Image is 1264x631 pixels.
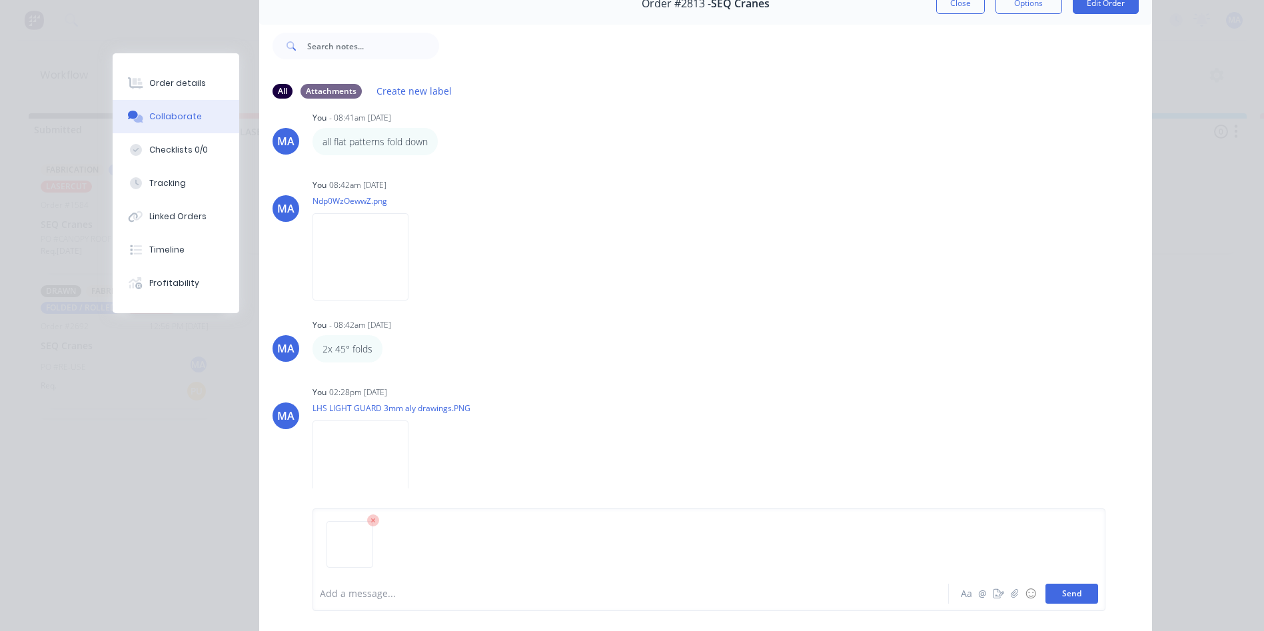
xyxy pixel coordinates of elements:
[313,195,422,207] p: Ndp0WzOewwZ.png
[329,179,386,191] div: 08:42am [DATE]
[959,586,975,602] button: Aa
[313,386,326,398] div: You
[113,233,239,267] button: Timeline
[1023,586,1039,602] button: ☺
[277,201,295,217] div: MA
[113,100,239,133] button: Collaborate
[113,267,239,300] button: Profitability
[277,340,295,356] div: MA
[113,200,239,233] button: Linked Orders
[149,111,202,123] div: Collaborate
[370,82,459,100] button: Create new label
[113,133,239,167] button: Checklists 0/0
[1045,584,1098,604] button: Send
[149,177,186,189] div: Tracking
[277,133,295,149] div: MA
[322,135,428,149] div: all flat patterns fold down
[322,342,372,356] div: 2x 45° folds
[329,319,391,331] div: - 08:42am [DATE]
[149,277,199,289] div: Profitability
[313,179,326,191] div: You
[149,144,208,156] div: Checklists 0/0
[149,211,207,223] div: Linked Orders
[329,112,391,124] div: - 08:41am [DATE]
[113,67,239,100] button: Order details
[313,319,326,331] div: You
[301,84,362,99] div: Attachments
[149,244,185,256] div: Timeline
[313,112,326,124] div: You
[273,84,293,99] div: All
[313,402,470,414] p: LHS LIGHT GUARD 3mm aly drawings.PNG
[113,167,239,200] button: Tracking
[307,33,439,59] input: Search notes...
[329,386,387,398] div: 02:28pm [DATE]
[277,408,295,424] div: MA
[149,77,206,89] div: Order details
[975,586,991,602] button: @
